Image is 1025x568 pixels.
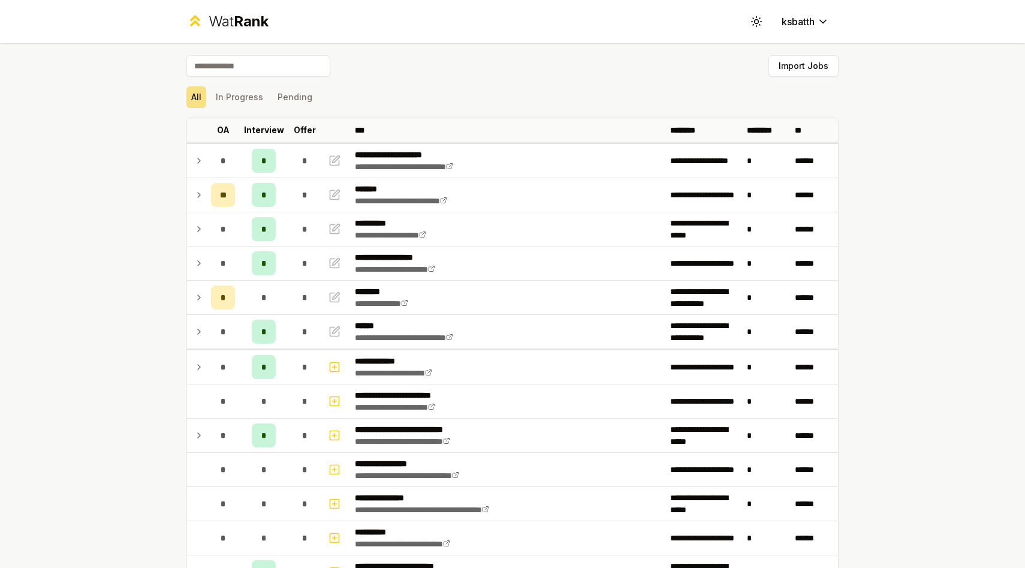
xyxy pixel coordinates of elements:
div: Wat [209,12,269,31]
span: ksbatth [782,14,815,29]
span: Rank [234,13,269,30]
button: All [186,86,206,108]
button: Import Jobs [768,55,839,77]
a: WatRank [186,12,269,31]
p: Interview [244,124,284,136]
button: In Progress [211,86,268,108]
p: Offer [294,124,316,136]
p: OA [217,124,230,136]
button: ksbatth [772,11,839,32]
button: Pending [273,86,317,108]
